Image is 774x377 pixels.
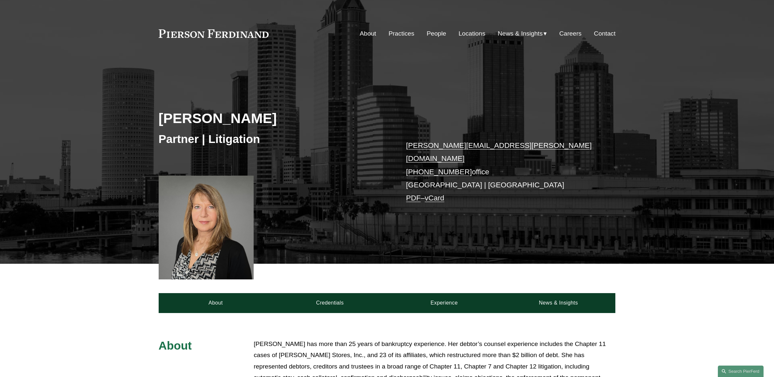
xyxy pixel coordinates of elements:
[406,194,421,202] a: PDF
[501,293,615,313] a: News & Insights
[388,27,414,40] a: Practices
[718,366,764,377] a: Search this site
[594,27,615,40] a: Contact
[498,28,543,39] span: News & Insights
[559,27,581,40] a: Careers
[406,139,596,205] p: office [GEOGRAPHIC_DATA] | [GEOGRAPHIC_DATA] –
[459,27,485,40] a: Locations
[425,194,444,202] a: vCard
[427,27,446,40] a: People
[273,293,387,313] a: Credentials
[498,27,547,40] a: folder dropdown
[159,110,387,127] h2: [PERSON_NAME]
[387,293,501,313] a: Experience
[406,141,592,163] a: [PERSON_NAME][EMAIL_ADDRESS][PERSON_NAME][DOMAIN_NAME]
[159,339,192,352] span: About
[159,293,273,313] a: About
[406,168,472,176] a: [PHONE_NUMBER]
[360,27,376,40] a: About
[159,132,387,146] h3: Partner | Litigation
